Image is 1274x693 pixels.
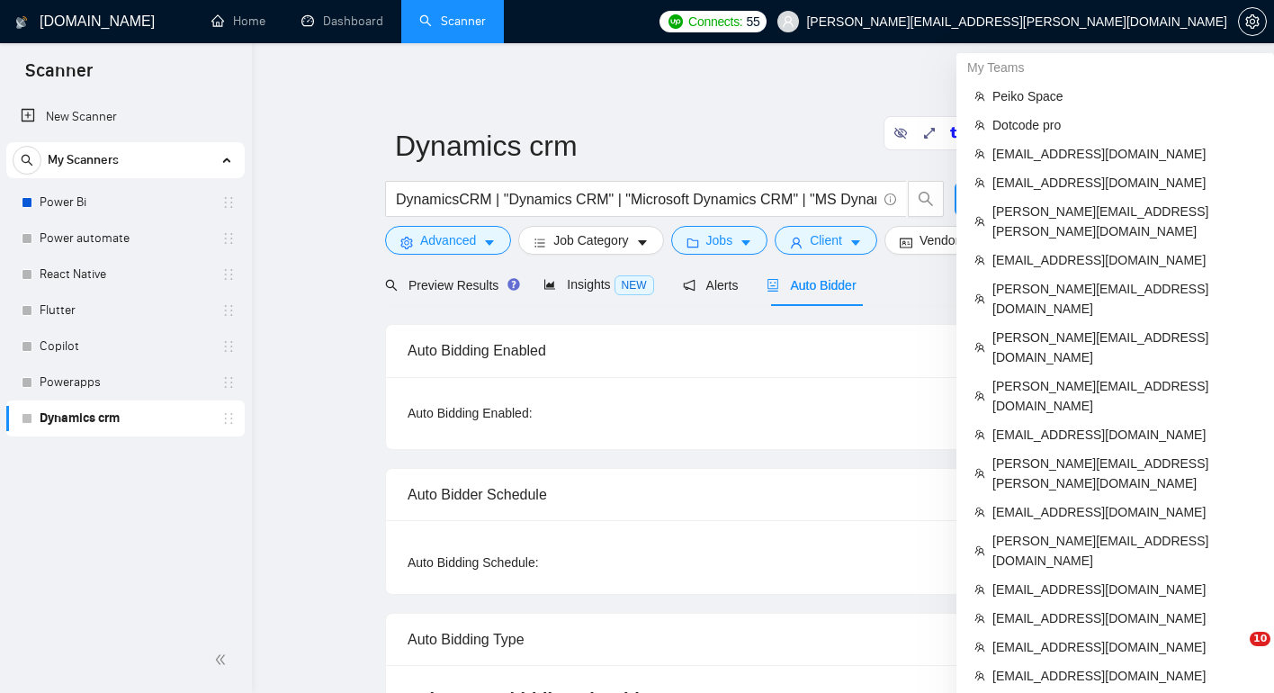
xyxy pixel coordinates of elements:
[671,226,768,255] button: folderJobscaret-down
[211,13,265,29] a: homeHome
[683,279,695,292] span: notification
[974,642,985,652] span: team
[974,120,985,130] span: team
[849,236,862,249] span: caret-down
[1238,7,1267,36] button: setting
[385,279,398,292] span: search
[6,142,245,436] li: My Scanners
[992,502,1256,522] span: [EMAIL_ADDRESS][DOMAIN_NAME]
[40,184,211,220] a: Power Bi
[974,148,985,159] span: team
[992,328,1256,367] span: [PERSON_NAME][EMAIL_ADDRESS][DOMAIN_NAME]
[534,236,546,249] span: bars
[974,293,985,304] span: team
[686,236,699,249] span: folder
[420,230,476,250] span: Advanced
[974,468,985,479] span: team
[214,651,232,669] span: double-left
[974,216,985,227] span: team
[884,193,896,205] span: info-circle
[992,580,1256,599] span: [EMAIL_ADDRESS][DOMAIN_NAME]
[956,53,1274,82] div: My Teams
[974,613,985,624] span: team
[992,376,1256,416] span: [PERSON_NAME][EMAIL_ADDRESS][DOMAIN_NAME]
[1250,632,1270,646] span: 10
[385,278,515,292] span: Preview Results
[908,181,944,217] button: search
[221,303,236,318] span: holder
[6,99,245,135] li: New Scanner
[810,230,842,250] span: Client
[992,425,1256,445] span: [EMAIL_ADDRESS][DOMAIN_NAME]
[974,670,985,681] span: team
[974,177,985,188] span: team
[40,400,211,436] a: Dynamics crm
[221,231,236,246] span: holder
[974,391,985,401] span: team
[15,8,28,37] img: logo
[992,86,1256,106] span: Peiko Space
[40,364,211,400] a: Powerapps
[40,328,211,364] a: Copilot
[746,12,759,31] span: 55
[13,154,40,166] span: search
[992,250,1256,270] span: [EMAIL_ADDRESS][DOMAIN_NAME]
[974,584,985,595] span: team
[13,146,41,175] button: search
[992,202,1256,241] span: [PERSON_NAME][EMAIL_ADDRESS][PERSON_NAME][DOMAIN_NAME]
[21,99,230,135] a: New Scanner
[221,195,236,210] span: holder
[900,236,912,249] span: idcard
[992,173,1256,193] span: [EMAIL_ADDRESS][DOMAIN_NAME]
[790,236,803,249] span: user
[483,236,496,249] span: caret-down
[636,236,649,249] span: caret-down
[775,226,877,255] button: userClientcaret-down
[974,429,985,440] span: team
[221,411,236,426] span: holder
[518,226,663,255] button: barsJob Categorycaret-down
[221,375,236,390] span: holder
[992,144,1256,164] span: [EMAIL_ADDRESS][DOMAIN_NAME]
[974,255,985,265] span: team
[1213,632,1256,675] iframe: Intercom live chat
[615,275,654,295] span: NEW
[992,637,1256,657] span: [EMAIL_ADDRESS][DOMAIN_NAME]
[767,279,779,292] span: robot
[408,614,1118,665] div: Auto Bidding Type
[40,292,211,328] a: Flutter
[1239,14,1266,29] span: setting
[408,553,644,572] div: Auto Bidding Schedule:
[221,267,236,282] span: holder
[543,277,653,292] span: Insights
[221,339,236,354] span: holder
[400,236,413,249] span: setting
[992,666,1256,686] span: [EMAIL_ADDRESS][DOMAIN_NAME]
[767,278,856,292] span: Auto Bidder
[884,226,994,255] button: idcardVendorcaret-down
[385,226,511,255] button: settingAdvancedcaret-down
[992,279,1256,319] span: [PERSON_NAME][EMAIL_ADDRESS][DOMAIN_NAME]
[992,608,1256,628] span: [EMAIL_ADDRESS][DOMAIN_NAME]
[396,188,876,211] input: Search Freelance Jobs...
[974,507,985,517] span: team
[992,454,1256,493] span: [PERSON_NAME][EMAIL_ADDRESS][PERSON_NAME][DOMAIN_NAME]
[543,278,556,291] span: area-chart
[992,115,1256,135] span: Dotcode pro
[553,230,628,250] span: Job Category
[48,142,119,178] span: My Scanners
[408,403,644,423] div: Auto Bidding Enabled:
[683,278,739,292] span: Alerts
[992,531,1256,571] span: [PERSON_NAME][EMAIL_ADDRESS][DOMAIN_NAME]
[688,12,742,31] span: Connects:
[11,58,107,95] span: Scanner
[419,13,486,29] a: searchScanner
[974,342,985,353] span: team
[782,15,794,28] span: user
[40,256,211,292] a: React Native
[974,91,985,102] span: team
[974,545,985,556] span: team
[40,220,211,256] a: Power automate
[408,469,1118,520] div: Auto Bidder Schedule
[740,236,752,249] span: caret-down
